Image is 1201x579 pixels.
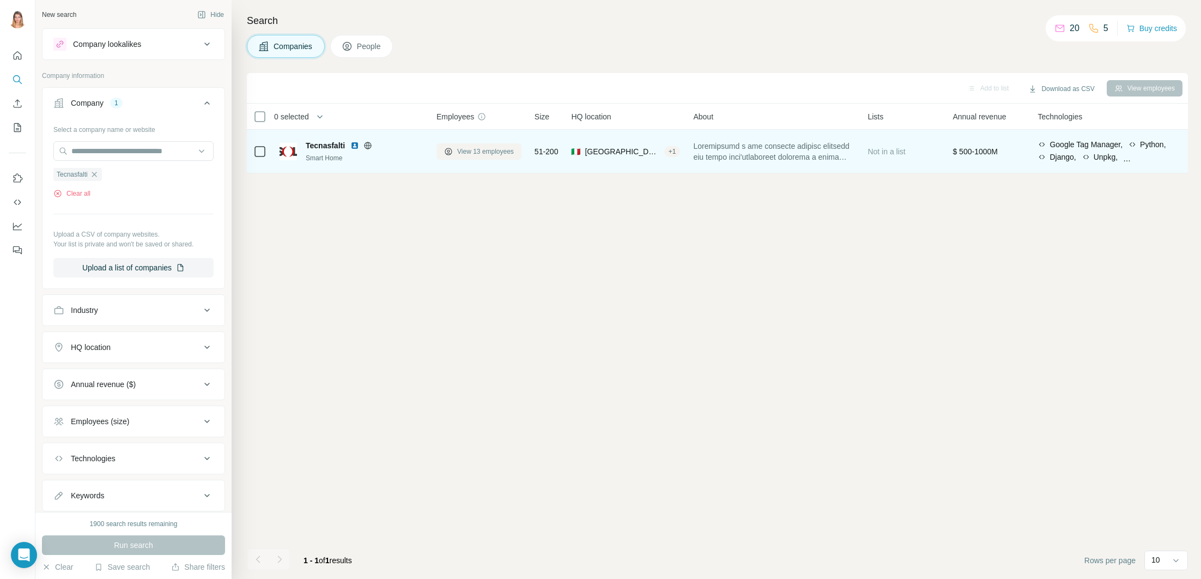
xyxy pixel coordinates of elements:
button: Industry [43,297,225,323]
button: Clear [42,562,73,572]
span: 0 selected [274,111,309,122]
button: My lists [9,118,26,137]
button: Clear all [53,189,90,198]
p: Upload a CSV of company websites. [53,230,214,239]
button: Company lookalikes [43,31,225,57]
span: Python, [1140,139,1166,150]
span: Annual revenue [953,111,1006,122]
span: Unpkg, [1094,152,1118,162]
div: Select a company name or website [53,120,214,135]
span: [GEOGRAPHIC_DATA] [585,146,659,157]
span: View 13 employees [457,147,514,156]
button: Quick start [9,46,26,65]
span: Google Tag Manager, [1050,139,1123,150]
div: Smart Home [306,153,423,163]
span: Technologies [1038,111,1082,122]
span: Size [535,111,549,122]
span: Employees [436,111,474,122]
span: Loremipsumd s ame consecte adipisc elitsedd eiu tempo inci'utlaboreet dolorema a enima minimvenia... [693,141,854,162]
button: Share filters [171,562,225,572]
button: View 13 employees [436,143,521,160]
span: 51-200 [535,146,559,157]
button: Technologies [43,445,225,472]
div: Company lookalikes [73,39,141,50]
button: Buy credits [1126,21,1177,36]
p: 5 [1103,22,1108,35]
p: Your list is private and won't be saved or shared. [53,239,214,249]
span: About [693,111,713,122]
h4: Search [247,13,1188,28]
span: 🇮🇹 [571,146,580,157]
p: 10 [1151,554,1160,565]
span: Tecnasfalti [57,170,88,179]
div: Employees (size) [71,416,129,427]
div: Technologies [71,453,116,464]
span: Rows per page [1084,555,1136,566]
img: Avatar [9,11,26,28]
img: LinkedIn logo [350,141,359,150]
button: Keywords [43,482,225,509]
span: Django, [1050,152,1076,162]
button: Annual revenue ($) [43,371,225,397]
span: results [304,556,352,565]
button: Save search [94,562,150,572]
button: Download as CSV [1021,81,1102,97]
button: Upload a list of companies [53,258,214,278]
div: Keywords [71,490,104,501]
button: HQ location [43,334,225,360]
p: Company information [42,71,225,81]
div: HQ location [71,342,111,353]
button: Company1 [43,90,225,120]
button: Search [9,70,26,89]
div: Annual revenue ($) [71,379,136,390]
div: 1 [110,98,123,108]
div: Company [71,98,104,108]
button: Hide [190,7,232,23]
span: Not in a list [868,147,905,156]
span: Lists [868,111,883,122]
div: New search [42,10,76,20]
p: 20 [1070,22,1079,35]
button: Use Surfe API [9,192,26,212]
span: $ 500-1000M [953,147,998,156]
button: Enrich CSV [9,94,26,113]
button: Dashboard [9,216,26,236]
div: Open Intercom Messenger [11,542,37,568]
button: Feedback [9,240,26,260]
img: Logo of Tecnasfalti [280,143,297,160]
div: Industry [71,305,98,316]
span: Tecnasfalti [306,140,345,151]
span: 1 [325,556,330,565]
span: People [357,41,382,52]
span: of [319,556,325,565]
div: + 1 [664,147,681,156]
button: Employees (size) [43,408,225,435]
span: 1 - 1 [304,556,319,565]
span: HQ location [571,111,611,122]
span: Companies [274,41,313,52]
div: 1900 search results remaining [90,519,178,529]
button: Use Surfe on LinkedIn [9,168,26,188]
